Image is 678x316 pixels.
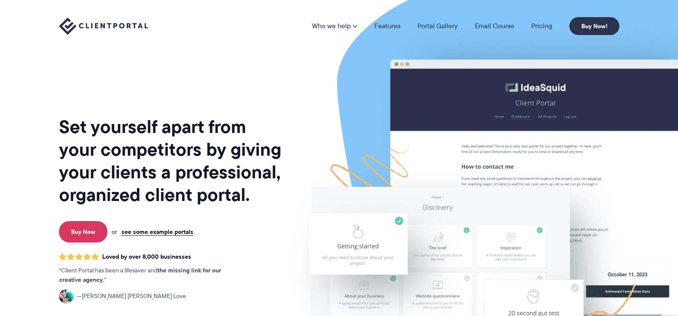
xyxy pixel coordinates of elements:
[59,266,239,285] p: Client Portal has been a lifesaver and .
[77,292,186,301] span: [PERSON_NAME] [PERSON_NAME] Love
[59,266,221,284] strong: the missing link for our creative agency
[121,228,193,236] a: see some example portals
[102,253,191,260] span: Loved by over 8,000 businesses
[59,221,107,242] a: Buy Now
[531,23,552,30] a: Pricing
[312,23,357,30] a: Who we help
[112,228,117,236] span: or
[417,23,458,30] a: Portal Gallery
[374,23,400,30] a: Features
[59,115,283,206] h1: Set yourself apart from your competitors by giving your clients a professional, organized client ...
[569,17,619,35] a: Buy Now!
[475,23,514,30] a: Email Course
